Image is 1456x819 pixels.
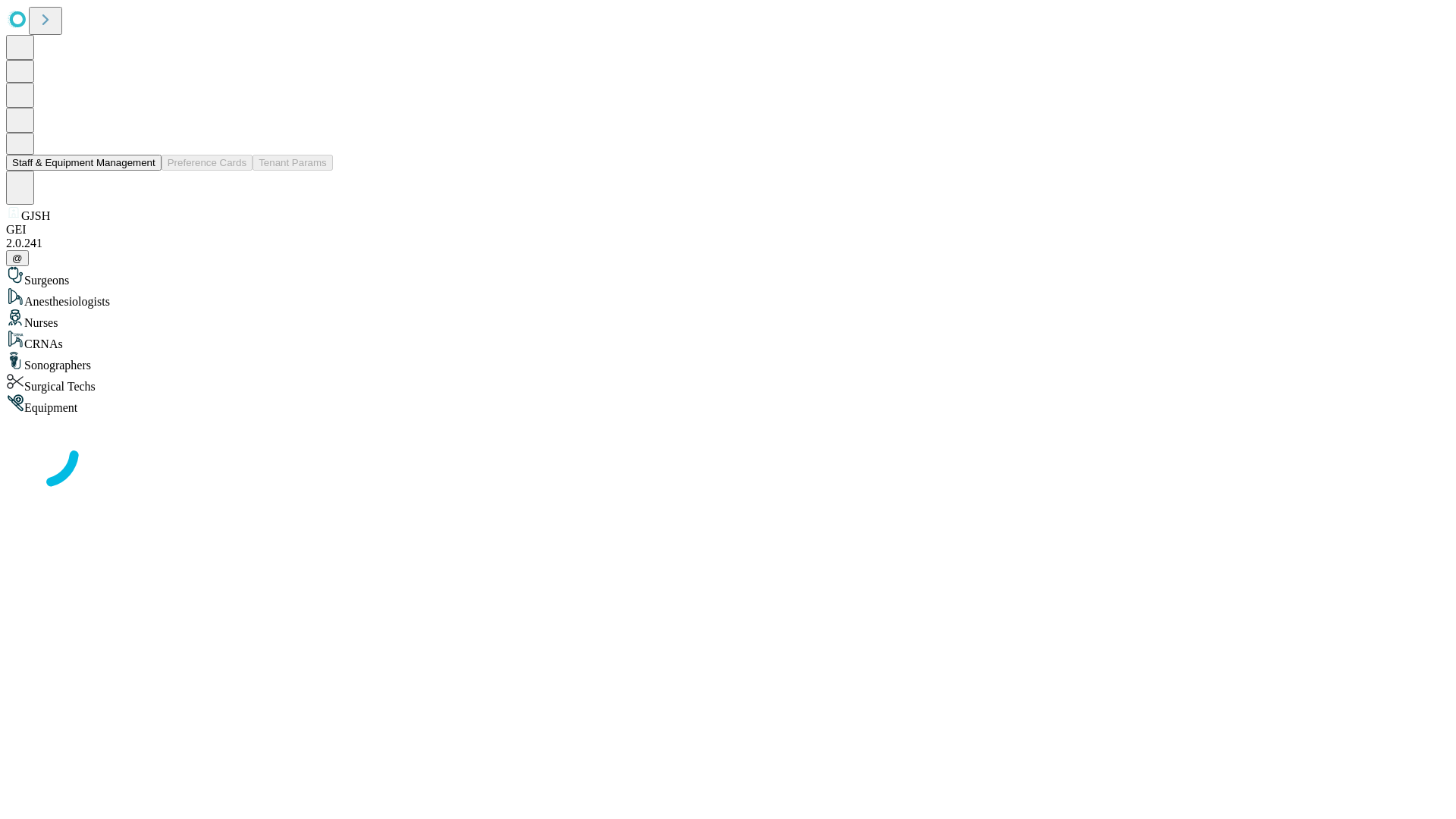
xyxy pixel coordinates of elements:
[6,287,1450,309] div: Anesthesiologists
[6,372,1450,394] div: Surgical Techs
[6,330,1450,351] div: CRNAs
[253,155,333,171] button: Tenant Params
[12,253,23,264] span: @
[6,250,29,266] button: @
[6,223,1450,237] div: GEI
[6,394,1450,415] div: Equipment
[6,155,162,171] button: Staff & Equipment Management
[162,155,253,171] button: Preference Cards
[6,266,1450,287] div: Surgeons
[6,309,1450,330] div: Nurses
[6,351,1450,372] div: Sonographers
[6,237,1450,250] div: 2.0.241
[21,209,50,222] span: GJSH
